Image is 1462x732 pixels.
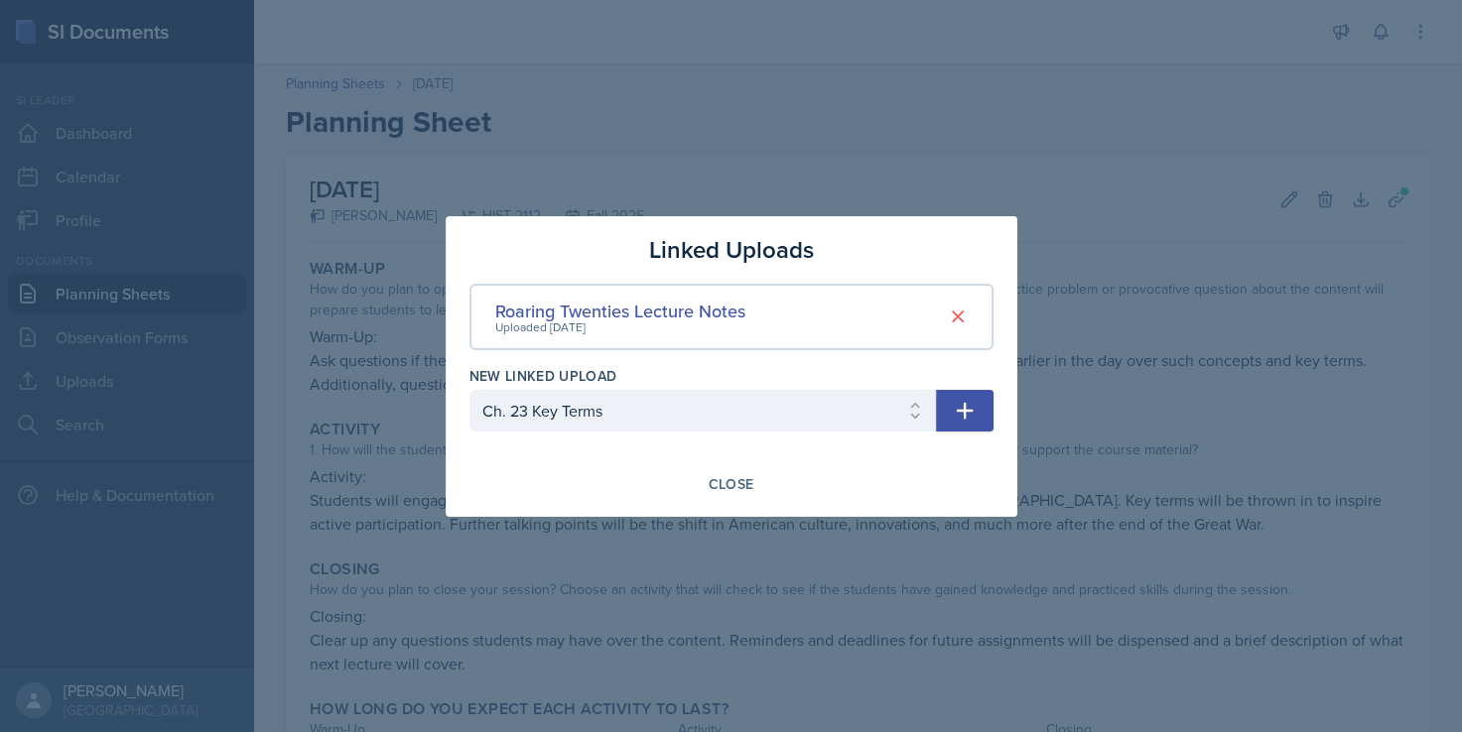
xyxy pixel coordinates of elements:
div: Uploaded [DATE] [495,318,745,336]
div: Roaring Twenties Lecture Notes [495,298,745,324]
h3: Linked Uploads [649,232,814,268]
label: New Linked Upload [469,366,617,386]
div: Close [709,476,754,492]
button: Close [696,467,767,501]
